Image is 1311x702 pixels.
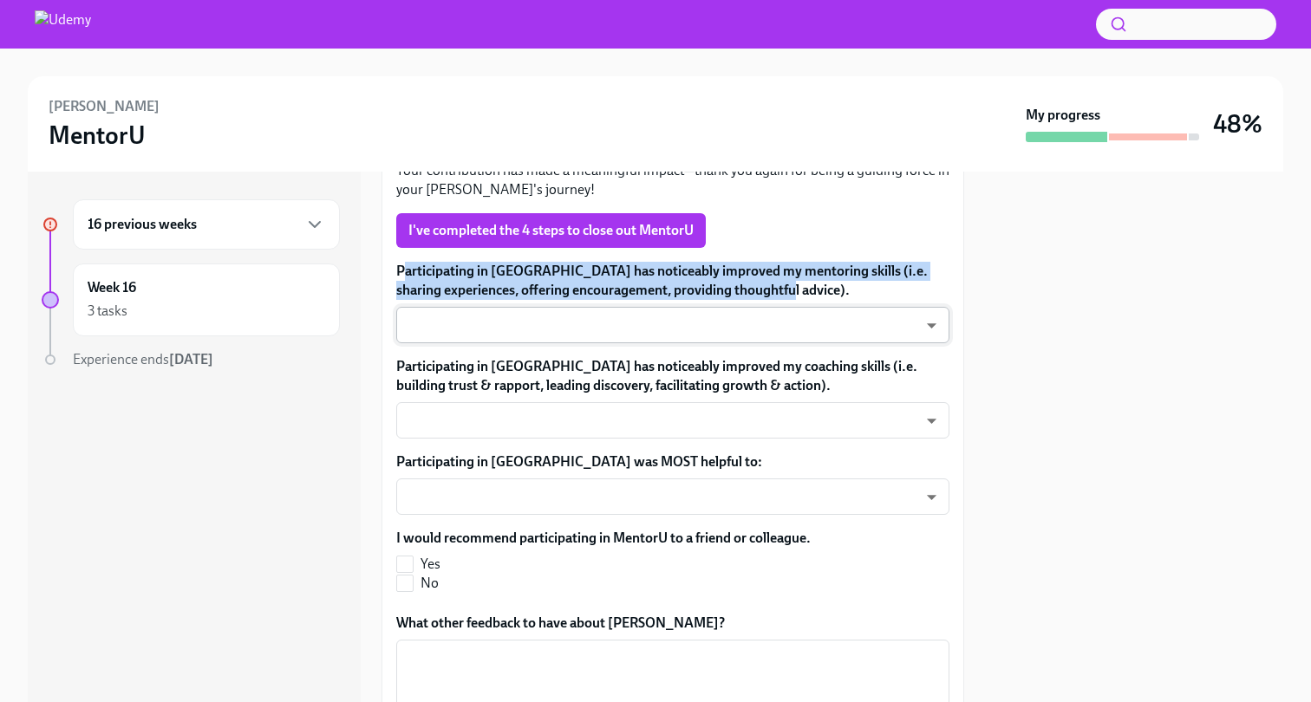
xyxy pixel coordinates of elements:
[396,402,949,439] div: ​
[396,307,949,343] div: ​
[35,10,91,38] img: Udemy
[396,614,949,633] label: What other feedback to have about [PERSON_NAME]?
[169,351,213,367] strong: [DATE]
[421,574,439,593] span: No
[396,213,706,248] button: I've completed the 4 steps to close out MentorU
[49,97,160,116] h6: [PERSON_NAME]
[396,452,949,471] label: Participating in [GEOGRAPHIC_DATA] was MOST helpful to:
[49,120,146,151] h3: MentorU
[396,357,949,395] label: Participating in [GEOGRAPHIC_DATA] has noticeably improved my coaching skills (i.e. building trus...
[396,529,811,548] label: I would recommend participating in MentorU to a friend or colleague.
[396,262,949,300] label: Participating in [GEOGRAPHIC_DATA] has noticeably improved my mentoring skills (i.e. sharing expe...
[88,302,127,321] div: 3 tasks
[42,263,340,336] a: Week 163 tasks
[1213,108,1262,140] h3: 48%
[1026,106,1100,125] strong: My progress
[396,161,949,199] p: Your contribution has made a meaningful impact—thank you again for being a guiding force in your ...
[88,278,136,297] h6: Week 16
[73,199,340,250] div: 16 previous weeks
[408,222,694,239] span: I've completed the 4 steps to close out MentorU
[421,555,440,574] span: Yes
[396,478,949,515] div: ​
[88,215,197,234] h6: 16 previous weeks
[73,351,213,367] span: Experience ends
